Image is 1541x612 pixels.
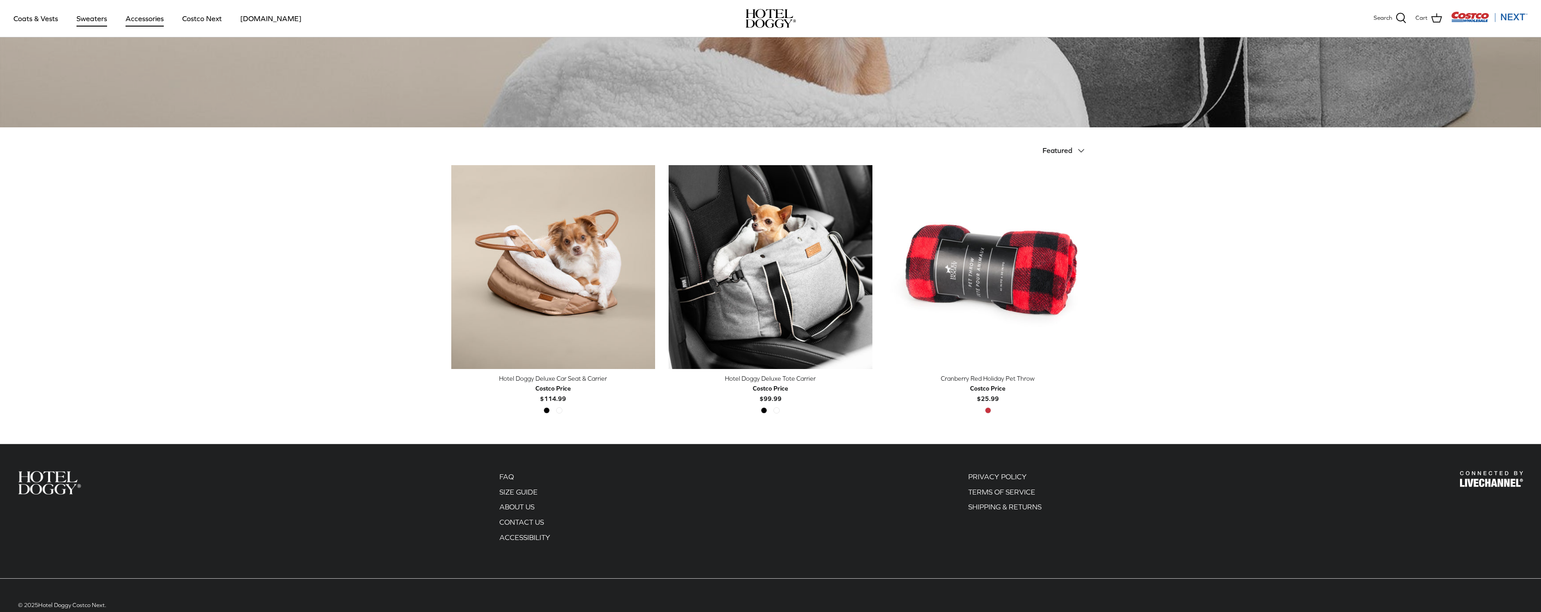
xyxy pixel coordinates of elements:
[535,383,571,402] b: $114.99
[1042,141,1090,161] button: Featured
[970,383,1006,393] div: Costco Price
[5,3,66,34] a: Coats & Vests
[753,383,788,402] b: $99.99
[499,488,538,496] a: SIZE GUIDE
[1451,17,1528,24] a: Visit Costco Next
[1042,146,1072,154] span: Featured
[886,165,1090,369] a: Cranberry Red Holiday Pet Throw
[490,471,559,547] div: Secondary navigation
[1415,13,1442,24] a: Cart
[968,488,1035,496] a: TERMS OF SERVICE
[1374,13,1406,24] a: Search
[669,373,872,383] div: Hotel Doggy Deluxe Tote Carrier
[753,383,788,393] div: Costco Price
[669,165,872,369] a: Hotel Doggy Deluxe Tote Carrier
[968,503,1042,511] a: SHIPPING & RETURNS
[746,9,796,28] a: hoteldoggy.com hoteldoggycom
[451,373,655,404] a: Hotel Doggy Deluxe Car Seat & Carrier Costco Price$114.99
[499,533,550,541] a: ACCESSIBILITY
[1374,13,1392,23] span: Search
[1415,13,1428,23] span: Cart
[535,383,571,393] div: Costco Price
[68,3,115,34] a: Sweaters
[669,373,872,404] a: Hotel Doggy Deluxe Tote Carrier Costco Price$99.99
[1460,471,1523,487] img: Hotel Doggy Costco Next
[451,165,655,369] a: Hotel Doggy Deluxe Car Seat & Carrier
[499,472,514,481] a: FAQ
[968,472,1027,481] a: PRIVACY POLICY
[886,373,1090,404] a: Cranberry Red Holiday Pet Throw Costco Price$25.99
[18,471,81,494] img: Hotel Doggy Costco Next
[746,9,796,28] img: hoteldoggycom
[232,3,310,34] a: [DOMAIN_NAME]
[959,471,1051,547] div: Secondary navigation
[499,503,535,511] a: ABOUT US
[970,383,1006,402] b: $25.99
[117,3,172,34] a: Accessories
[1451,11,1528,22] img: Costco Next
[451,373,655,383] div: Hotel Doggy Deluxe Car Seat & Carrier
[38,602,105,608] a: Hotel Doggy Costco Next
[174,3,230,34] a: Costco Next
[499,518,544,526] a: CONTACT US
[18,602,106,608] span: © 2025 .
[886,373,1090,383] div: Cranberry Red Holiday Pet Throw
